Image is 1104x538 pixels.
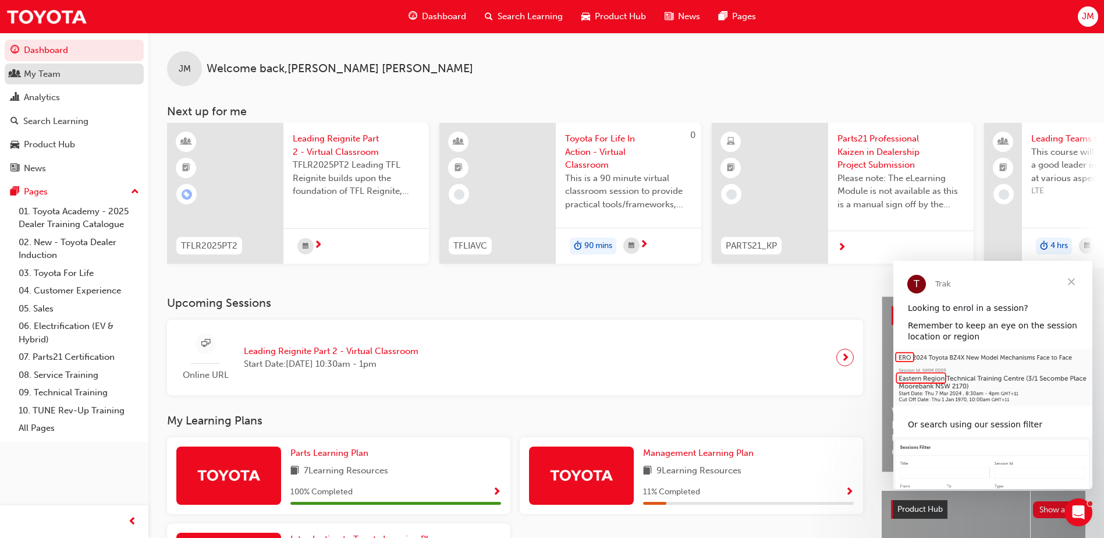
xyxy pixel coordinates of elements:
[678,10,700,23] span: News
[845,485,854,500] button: Show Progress
[897,504,943,514] span: Product Hub
[572,5,655,29] a: car-iconProduct Hub
[665,9,673,24] span: news-icon
[1040,239,1048,254] span: duration-icon
[726,239,777,253] span: PARTS21_KP
[167,296,863,310] h3: Upcoming Sessions
[655,5,709,29] a: news-iconNews
[1078,6,1098,27] button: JM
[1050,239,1068,253] span: 4 hrs
[492,485,501,500] button: Show Progress
[14,402,144,420] a: 10. TUNE Rev-Up Training
[10,140,19,150] span: car-icon
[732,10,756,23] span: Pages
[131,185,139,200] span: up-icon
[14,264,144,282] a: 03. Toyota For Life
[10,164,19,174] span: news-icon
[892,431,1075,458] span: Revolutionise the way you access and manage your learning resources.
[293,158,420,198] span: TFLR2025PT2 Leading TFL Reignite builds upon the foundation of TFL Reignite, reaffirming our comm...
[1095,240,1104,250] span: next-icon
[303,239,308,254] span: calendar-icon
[5,37,144,181] button: DashboardMy TeamAnalyticsSearch LearningProduct HubNews
[182,189,192,200] span: learningRecordVerb_ENROLL-icon
[24,138,75,151] div: Product Hub
[837,132,964,172] span: Parts21 Professional Kaizen in Dealership Project Submission
[5,181,144,203] button: Pages
[712,123,974,264] a: PARTS21_KPParts21 Professional Kaizen in Dealership Project SubmissionPlease note: The eLearning ...
[882,296,1085,472] a: Latest NewsShow allWelcome to your new Training Resource CentreRevolutionise the way you access a...
[244,358,418,371] span: Start Date: [DATE] 10:30am - 1pm
[399,5,475,29] a: guage-iconDashboard
[891,500,1076,519] a: Product HubShow all
[293,132,420,158] span: Leading Reignite Part 2 - Virtual Classroom
[5,63,144,85] a: My Team
[14,282,144,300] a: 04. Customer Experience
[182,161,190,176] span: booktick-icon
[841,349,850,366] span: next-icon
[5,134,144,155] a: Product Hub
[999,161,1007,176] span: booktick-icon
[5,87,144,108] a: Analytics
[24,185,48,199] div: Pages
[455,161,463,176] span: booktick-icon
[498,10,563,23] span: Search Learning
[643,486,700,499] span: 11 % Completed
[643,447,758,460] a: Management Learning Plan
[584,239,612,253] span: 90 mins
[719,9,727,24] span: pages-icon
[1084,239,1090,253] span: calendar-icon
[640,240,648,250] span: next-icon
[14,366,144,384] a: 08. Service Training
[14,300,144,318] a: 05. Sales
[595,10,646,23] span: Product Hub
[182,134,190,150] span: learningResourceType_INSTRUCTOR_LED-icon
[176,329,854,387] a: Online URLLeading Reignite Part 2 - Virtual ClassroomStart Date:[DATE] 10:30am - 1pm
[727,161,735,176] span: booktick-icon
[290,447,373,460] a: Parts Learning Plan
[1064,498,1092,526] iframe: Intercom live chat
[181,239,237,253] span: TFLR2025PT2
[1033,501,1077,518] button: Show all
[10,45,19,56] span: guage-icon
[999,189,1009,200] span: learningRecordVerb_NONE-icon
[14,203,144,233] a: 01. Toyota Academy - 2025 Dealer Training Catalogue
[5,111,144,132] a: Search Learning
[727,134,735,150] span: learningResourceType_ELEARNING-icon
[14,419,144,437] a: All Pages
[893,261,1092,489] iframe: Intercom live chat message
[845,487,854,498] span: Show Progress
[475,5,572,29] a: search-iconSearch Learning
[10,116,19,127] span: search-icon
[197,465,261,485] img: Trak
[892,405,1075,431] span: Welcome to your new Training Resource Centre
[10,93,19,103] span: chart-icon
[167,123,429,264] a: TFLR2025PT2Leading Reignite Part 2 - Virtual ClassroomTFLR2025PT2 Leading TFL Reignite builds upo...
[23,115,88,128] div: Search Learning
[6,3,87,30] img: Trak
[999,134,1007,150] span: people-icon
[24,68,61,81] div: My Team
[148,105,1104,118] h3: Next up for me
[24,162,46,175] div: News
[455,134,463,150] span: learningResourceType_INSTRUCTOR_LED-icon
[422,10,466,23] span: Dashboard
[726,189,737,200] span: learningRecordVerb_NONE-icon
[290,448,368,458] span: Parts Learning Plan
[656,464,741,479] span: 9 Learning Resources
[581,9,590,24] span: car-icon
[565,172,692,211] span: This is a 90 minute virtual classroom session to provide practical tools/frameworks, behaviours a...
[244,345,418,358] span: Leading Reignite Part 2 - Virtual Classroom
[690,130,695,140] span: 0
[565,132,692,172] span: Toyota For Life In Action - Virtual Classroom
[14,348,144,366] a: 07. Parts21 Certification
[14,233,144,264] a: 02. New - Toyota Dealer Induction
[128,515,137,529] span: prev-icon
[837,172,964,211] span: Please note: The eLearning Module is not available as this is a manual sign off by the Dealer Pro...
[14,317,144,348] a: 06. Electrification (EV & Hybrid)
[176,369,235,382] span: Online URL
[5,158,144,179] a: News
